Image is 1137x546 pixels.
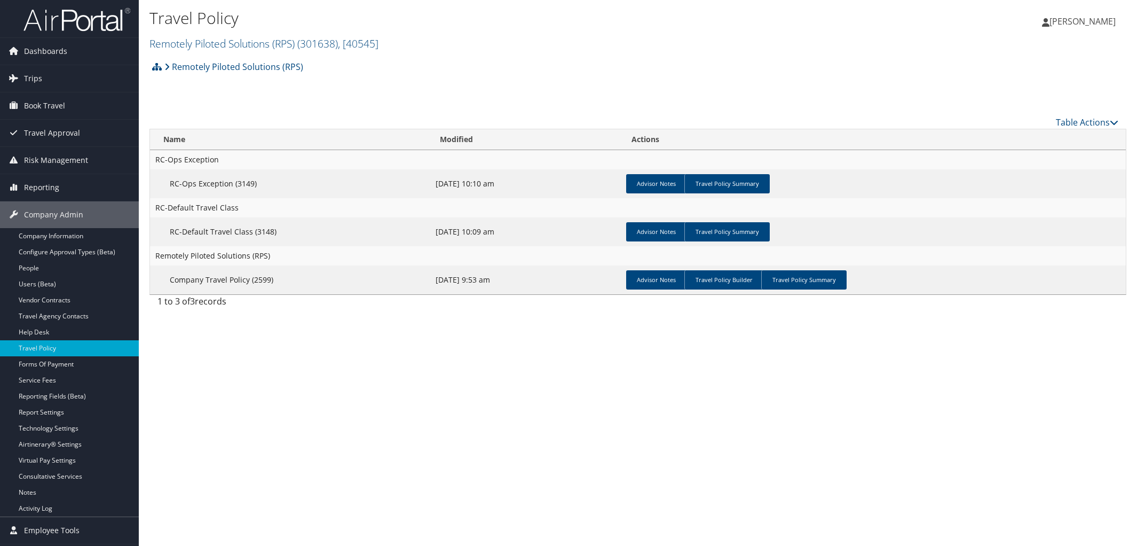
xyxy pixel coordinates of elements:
td: [DATE] 10:10 am [430,169,622,198]
td: [DATE] 9:53 am [430,266,622,294]
th: Name: activate to sort column ascending [150,129,430,150]
a: Remotely Piloted Solutions (RPS) [164,56,303,77]
td: RC-Default Travel Class (3148) [150,217,430,246]
span: Dashboards [24,38,67,65]
td: Remotely Piloted Solutions (RPS) [150,246,1126,266]
a: Travel Policy Builder [684,270,763,290]
span: Company Admin [24,201,83,228]
span: Book Travel [24,92,65,119]
a: Travel Policy Summary [761,270,847,290]
td: [DATE] 10:09 am [430,217,622,246]
span: ( 301638 ) [297,36,338,51]
div: 1 to 3 of records [157,295,386,313]
a: Table Actions [1056,116,1118,128]
span: Employee Tools [24,517,80,544]
a: Travel Policy Summary [684,222,770,241]
h1: Travel Policy [149,7,801,29]
span: Trips [24,65,42,92]
a: Travel Policy Summary [684,174,770,193]
span: , [ 40545 ] [338,36,378,51]
th: Modified: activate to sort column ascending [430,129,622,150]
span: Reporting [24,174,59,201]
span: Risk Management [24,147,88,174]
td: RC-Ops Exception [150,150,1126,169]
td: Company Travel Policy (2599) [150,266,430,294]
span: 3 [190,295,195,307]
img: airportal-logo.png [23,7,130,32]
td: RC-Ops Exception (3149) [150,169,430,198]
th: Actions [622,129,1126,150]
a: [PERSON_NAME] [1042,5,1126,37]
span: Travel Approval [24,120,80,146]
span: [PERSON_NAME] [1049,15,1116,27]
td: RC-Default Travel Class [150,198,1126,217]
a: Advisor Notes [626,174,686,193]
a: Advisor Notes [626,270,686,290]
a: Remotely Piloted Solutions (RPS) [149,36,378,51]
a: Advisor Notes [626,222,686,241]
